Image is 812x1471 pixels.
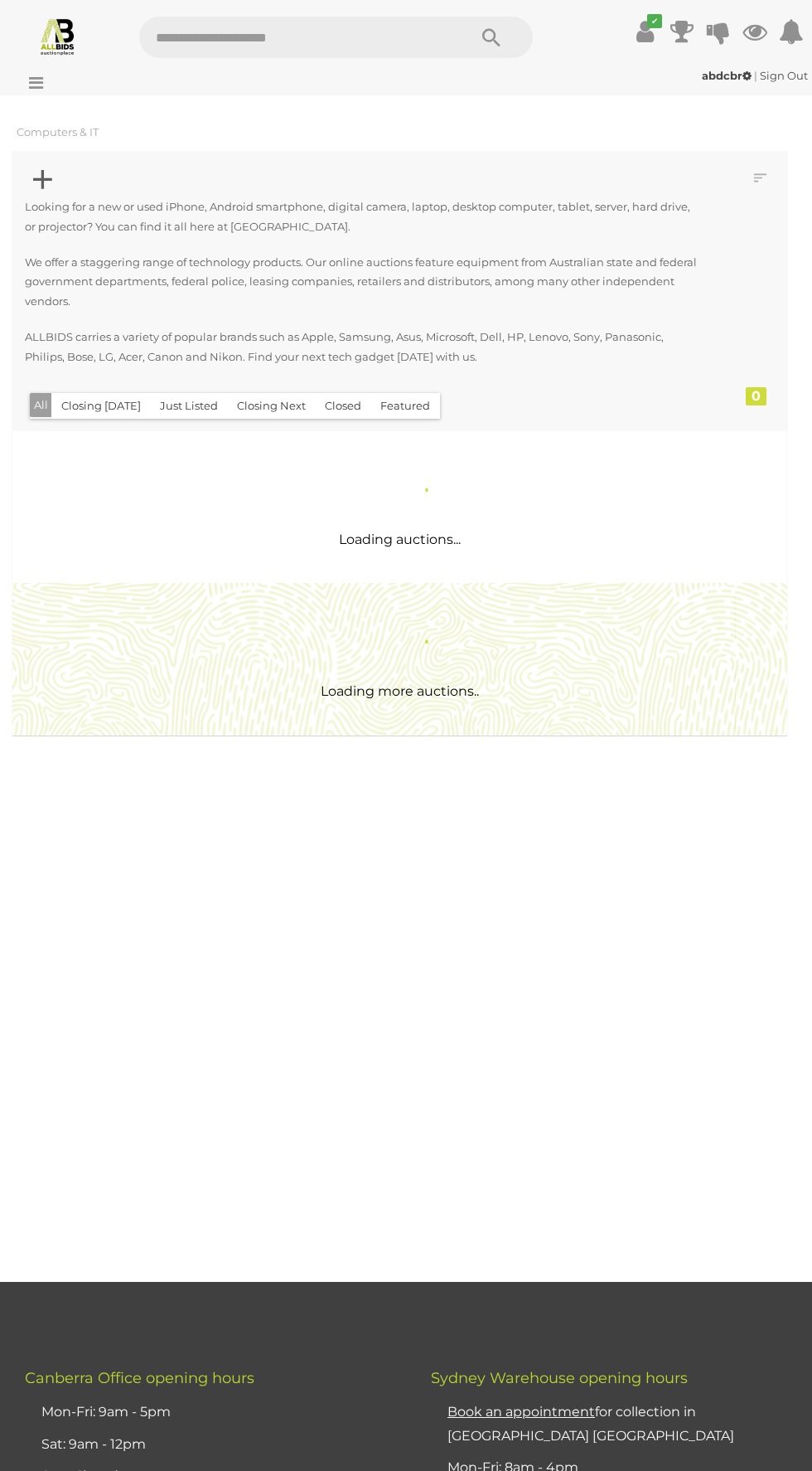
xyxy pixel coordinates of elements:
a: Book an appointmentfor collection in [GEOGRAPHIC_DATA] [GEOGRAPHIC_DATA] [447,1404,734,1444]
div: 0 [746,387,766,405]
i: ✔ [647,14,662,28]
span: Sydney Warehouse opening hours [431,1369,688,1387]
li: Mon-Fri: 9am - 5pm [37,1396,389,1429]
strong: abdcbr [702,69,752,82]
p: We offer a staggering range of technology products. Our online auctions feature equipment from Au... [25,253,700,311]
button: Just Listed [150,393,228,419]
button: Closing [DATE] [51,393,151,419]
u: Book an appointment [447,1404,595,1420]
a: ✔ [633,17,658,46]
img: Allbids.com.au [38,17,77,56]
span: Canberra Office opening hours [25,1369,254,1387]
li: Sat: 9am - 12pm [37,1429,389,1461]
span: | [754,69,757,82]
a: Computers & IT [17,125,99,138]
button: All [30,393,52,417]
button: Search [450,17,533,58]
a: Sign Out [760,69,808,82]
button: Closed [315,393,371,419]
p: ALLBIDS carries a variety of popular brands such as Apple, Samsung, Asus, Microsoft, Dell, HP, Le... [25,328,700,367]
button: Featured [370,393,440,419]
span: Loading auctions... [339,532,461,547]
a: abdcbr [702,69,754,82]
span: Loading more auctions.. [321,683,479,699]
p: Looking for a new or used iPhone, Android smartphone, digital camera, laptop, desktop computer, t... [25,197,700,236]
button: Closing Next [227,393,316,419]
